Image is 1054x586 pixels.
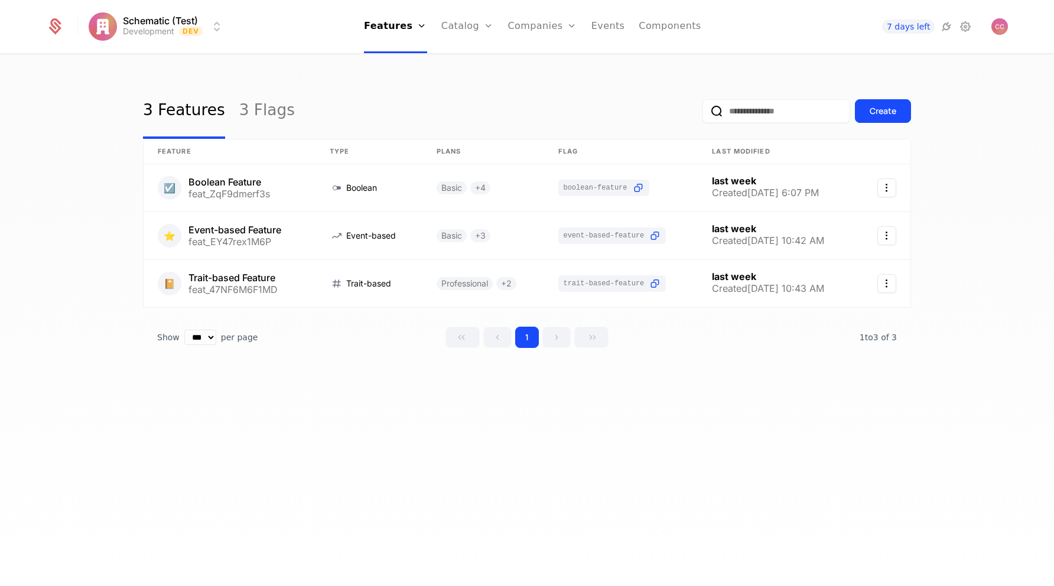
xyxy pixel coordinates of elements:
[939,19,954,34] a: Integrations
[143,83,225,139] a: 3 Features
[991,18,1008,35] img: Cole Chrzan
[877,226,896,245] button: Select action
[698,139,857,164] th: Last Modified
[143,327,911,348] div: Table pagination
[123,25,174,37] div: Development
[89,12,117,41] img: Schematic (Test)
[574,327,609,348] button: Go to last page
[877,274,896,293] button: Select action
[958,19,972,34] a: Settings
[542,327,571,348] button: Go to next page
[991,18,1008,35] button: Open user button
[445,327,480,348] button: Go to first page
[157,331,180,343] span: Show
[483,327,512,348] button: Go to previous page
[184,330,216,345] select: Select page size
[123,16,198,25] span: Schematic (Test)
[179,27,203,36] span: Dev
[445,327,609,348] div: Page navigation
[544,139,698,164] th: Flag
[860,333,892,342] span: 1 to 3 of
[315,139,422,164] th: Type
[92,14,225,40] button: Select environment
[144,139,315,164] th: Feature
[221,331,258,343] span: per page
[515,327,539,348] button: Go to page 1
[239,83,295,139] a: 3 Flags
[882,19,935,34] a: 7 days left
[877,178,896,197] button: Select action
[855,99,911,123] button: Create
[860,333,897,342] span: 3
[422,139,545,164] th: Plans
[870,105,896,117] div: Create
